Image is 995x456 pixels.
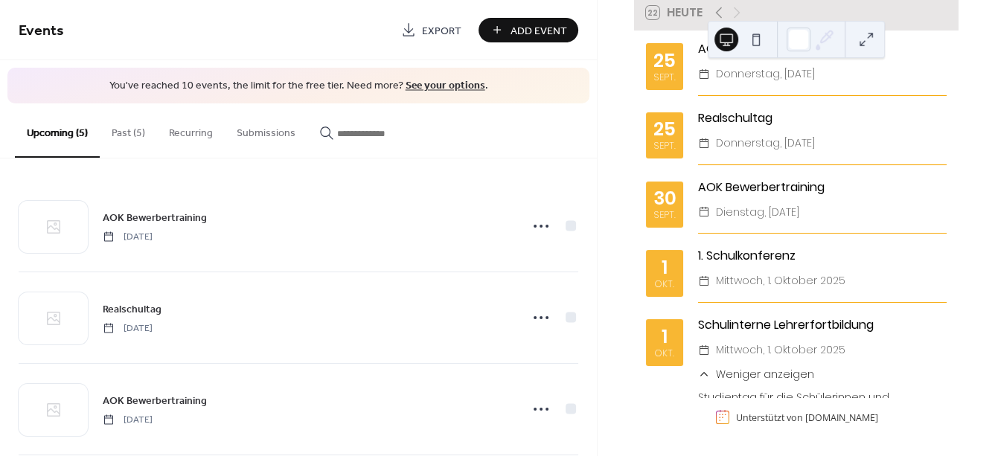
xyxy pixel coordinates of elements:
[716,204,799,222] span: Dienstag, [DATE]
[698,390,947,421] div: Studientag für die Schülerinnen und [PERSON_NAME]
[103,210,207,225] span: AOK Bewerbertraining
[103,392,207,409] a: AOK Bewerbertraining
[103,230,153,243] span: [DATE]
[716,65,815,83] span: Donnerstag, [DATE]
[698,316,947,334] div: Schulinterne Lehrerfortbildung
[698,179,947,196] div: AOK Bewerbertraining
[698,65,710,83] div: ​
[698,247,947,265] div: 1. Schulkonferenz
[698,367,710,382] div: ​
[103,209,207,226] a: AOK Bewerbertraining
[662,258,668,277] div: 1
[716,135,815,152] span: Donnerstag, [DATE]
[103,301,161,318] a: Realschultag
[654,211,676,220] div: Sept.
[736,411,878,423] div: Unterstützt von
[157,103,225,156] button: Recurring
[653,51,676,70] div: 25
[653,120,676,138] div: 25
[698,204,710,222] div: ​
[100,103,157,156] button: Past (5)
[15,103,100,158] button: Upcoming (5)
[103,413,153,426] span: [DATE]
[22,79,575,94] span: You've reached 10 events, the limit for the free tier. Need more? .
[698,341,710,359] div: ​
[654,73,676,83] div: Sept.
[655,349,674,359] div: Okt.
[654,141,676,151] div: Sept.
[698,40,947,58] div: AOK Bewerbertraining
[655,280,674,289] div: Okt.
[716,367,814,382] span: Weniger anzeigen
[653,189,676,208] div: 30
[406,76,485,96] a: See your options
[662,327,668,346] div: 1
[19,16,64,45] span: Events
[698,109,947,127] div: Realschultag
[390,18,473,42] a: Export
[716,272,845,290] span: Mittwoch, 1. Oktober 2025
[103,321,153,335] span: [DATE]
[103,393,207,408] span: AOK Bewerbertraining
[716,341,845,359] span: Mittwoch, 1. Oktober 2025
[698,272,710,290] div: ​
[698,135,710,152] div: ​
[422,23,461,39] span: Export
[698,367,814,382] button: ​Weniger anzeigen
[103,301,161,317] span: Realschultag
[225,103,307,156] button: Submissions
[805,411,878,423] a: [DOMAIN_NAME]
